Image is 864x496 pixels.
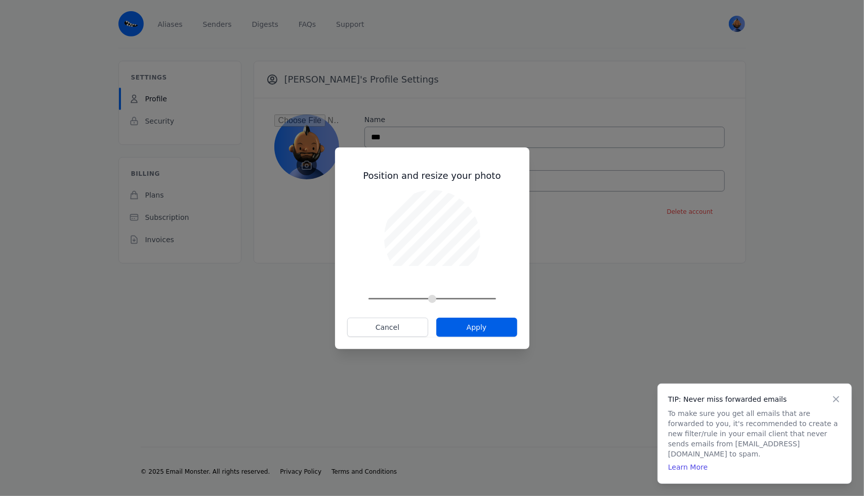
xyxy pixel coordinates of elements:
[436,318,517,337] button: Apply
[368,294,496,303] input: zoom
[347,318,428,337] button: Cancel
[668,394,841,404] h4: TIP: Never miss forwarded emails
[668,463,708,471] a: Learn More
[347,170,517,182] h3: Position and resize your photo
[668,408,841,459] p: To make sure you get all emails that are forwarded to you, it's recommended to create a new filte...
